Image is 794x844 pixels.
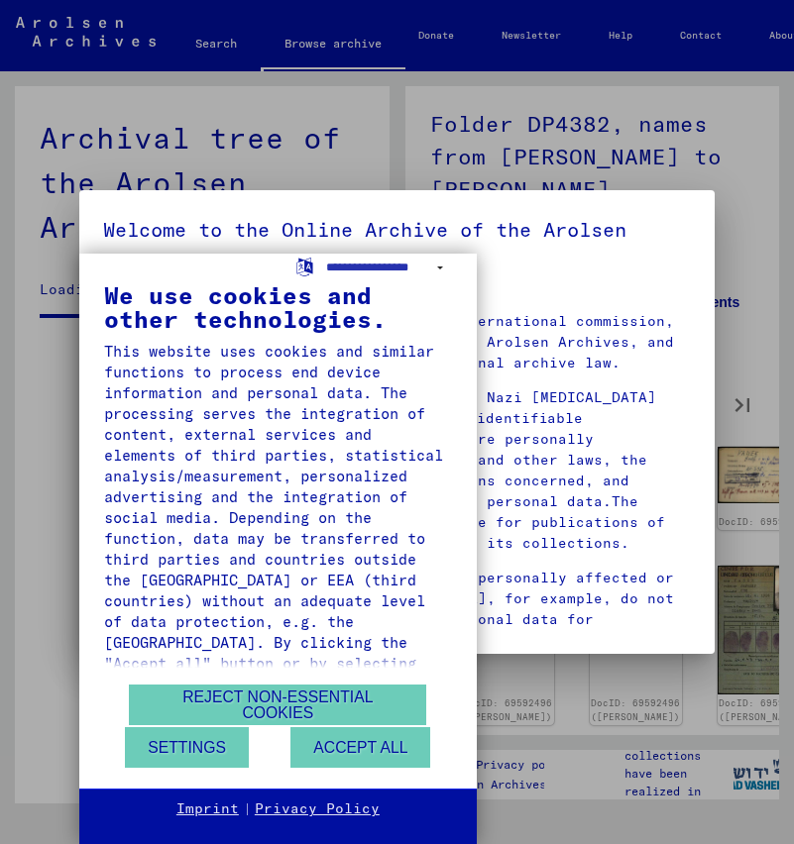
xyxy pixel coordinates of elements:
[104,283,452,331] div: We use cookies and other technologies.
[104,341,452,798] div: This website uses cookies and similar functions to process end device information and personal da...
[255,799,380,819] a: Privacy Policy
[176,799,239,819] a: Imprint
[125,727,249,768] button: Settings
[290,727,430,768] button: Accept all
[129,685,426,725] button: Reject non-essential cookies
